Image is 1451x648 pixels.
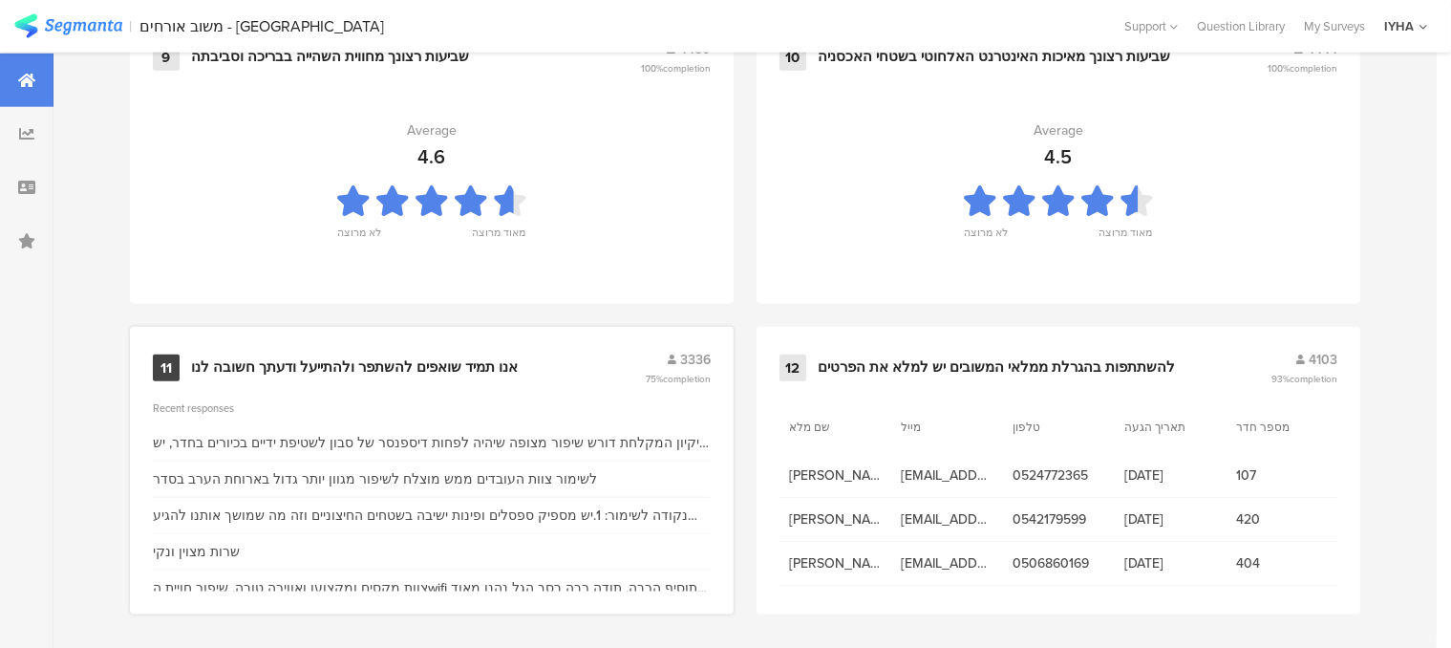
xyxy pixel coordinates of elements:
div: שביעות רצונך מאיכות האינטרנט האלחוטי בשטחי האכסניה [818,48,1170,67]
span: 93% [1271,372,1337,386]
a: My Surveys [1294,17,1375,35]
div: 12 [779,355,806,381]
div: צוות מקסים ומקצוען ואווירה טובה. שיפור חויית הwifi תוסיף הרבה. תודה רבה בסך הגל נהנו מאוד והארוחו... [153,578,711,598]
div: 10 [779,44,806,71]
div: 4.6 [418,142,446,171]
div: משוב אורחים - [GEOGRAPHIC_DATA] [140,17,385,35]
span: [EMAIL_ADDRESS][DOMAIN_NAME] [901,553,993,573]
div: Recent responses [153,400,711,416]
span: 100% [641,61,711,76]
span: completion [663,372,711,386]
div: לשימור צוות העובדים ממש מוצלח לשיפור מגוון יותר גדול בארוחת הערב בסדר [153,469,597,489]
div: מאוד מרוצה [1099,225,1153,251]
span: 4103 [1309,350,1337,370]
div: שרות מצוין ונקי [153,542,240,562]
section: טלפון [1013,419,1099,436]
span: 0542179599 [1013,509,1105,529]
div: אנו תמיד שואפים להשתפר ולהתייעל ודעתך חשובה לנו [191,358,518,378]
span: 0506860169 [1013,553,1105,573]
div: לא מרוצה [338,225,382,251]
div: Support [1124,11,1178,41]
div: Average [407,120,457,140]
span: completion [1290,372,1337,386]
div: לא מרוצה [965,225,1009,251]
span: [PERSON_NAME] [789,509,882,529]
span: [DATE] [1124,465,1217,486]
div: 9 [153,44,180,71]
section: תאריך הגעה [1124,419,1210,436]
span: 75% [646,372,711,386]
div: מאוד מרוצה [473,225,526,251]
div: להשתתפות בהגרלת ממלאי המשובים יש למלא את הפרטים [818,358,1175,378]
img: segmanta logo [14,14,122,38]
div: IYHA [1384,17,1414,35]
span: [PERSON_NAME] [789,553,882,573]
section: מספר חדר [1236,419,1322,436]
section: מייל [901,419,987,436]
span: 420 [1236,509,1329,529]
div: נקודה לשימור: 1.יש מספיק ספסלים ופינות ישיבה בשטחים החיצוניים וזה מה שמושך אותנו להגיע אליכם כל ש... [153,506,711,526]
div: 11 [153,355,180,381]
span: completion [663,61,711,76]
span: 0524772365 [1013,465,1105,486]
div: Average [1034,120,1083,140]
span: [PERSON_NAME] [789,465,882,486]
span: 3336 [680,350,711,370]
div: שביעות רצונך מחווית השהייה בבריכה וסביבתה [191,48,469,67]
span: [DATE] [1124,509,1217,529]
span: [EMAIL_ADDRESS][DOMAIN_NAME] [901,465,993,486]
span: [EMAIL_ADDRESS][DOMAIN_NAME] [901,509,993,529]
div: ניקיון המקלחת דורש שיפור מצופה שיהיה לפחות דיספנסר של סבון לשטיפת ידיים בכיורים בחדר, יש דוגמיות ... [153,433,711,453]
span: 100% [1268,61,1337,76]
a: Question Library [1187,17,1294,35]
div: | [130,15,133,37]
span: completion [1290,61,1337,76]
div: 4.5 [1045,142,1073,171]
span: 404 [1236,553,1329,573]
span: [DATE] [1124,553,1217,573]
span: 107 [1236,465,1329,486]
section: שם מלא [789,419,875,436]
